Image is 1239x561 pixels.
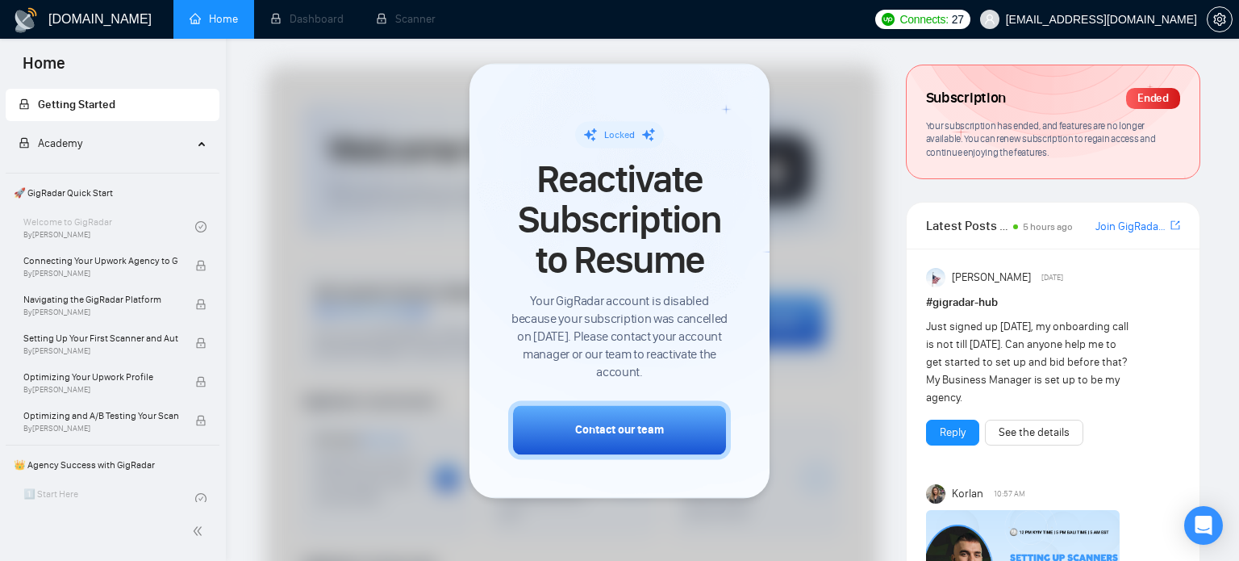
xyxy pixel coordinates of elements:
span: Subscription [926,85,1006,112]
span: [PERSON_NAME] [952,269,1031,287]
span: Your subscription has ended, and features are no longer available. You can renew subscription to ... [926,119,1156,158]
a: See the details [999,424,1070,442]
span: Connects: [899,10,948,28]
span: 👑 Agency Success with GigRadar [7,449,218,481]
span: Optimizing Your Upwork Profile [23,369,178,385]
span: Navigating the GigRadar Platform [23,291,178,308]
span: double-left [192,523,208,539]
button: See the details [985,420,1083,446]
div: Just signed up [DATE], my onboarding call is not till [DATE]. Can anyone help me to get started t... [926,318,1129,407]
span: Optimizing and A/B Testing Your Scanner for Better Results [23,408,178,424]
a: Join GigRadar Slack Community [1095,218,1167,236]
span: By [PERSON_NAME] [23,308,178,317]
a: Reply [940,424,966,442]
span: By [PERSON_NAME] [23,346,178,356]
img: Anisuzzaman Khan [926,268,945,287]
span: By [PERSON_NAME] [23,269,178,278]
span: lock [195,376,206,387]
li: Getting Started [6,89,219,121]
span: Your GigRadar account is disabled because your subscription was cancelled on [DATE]. Please conta... [508,292,731,381]
span: Getting Started [38,98,115,111]
a: setting [1207,13,1233,26]
img: upwork-logo.png [882,13,895,26]
span: export [1170,219,1180,232]
div: Open Intercom Messenger [1184,506,1223,545]
img: logo [13,7,39,33]
span: lock [195,299,206,310]
span: lock [19,98,30,110]
span: [DATE] [1041,270,1063,285]
span: 5 hours ago [1023,221,1073,232]
span: 10:57 AM [994,487,1025,501]
h1: # gigradar-hub [926,294,1180,312]
span: Reactivate Subscription to Resume [508,159,731,281]
span: lock [195,260,206,271]
span: 🚀 GigRadar Quick Start [7,177,218,209]
span: Latest Posts from the GigRadar Community [926,216,1008,236]
a: homeHome [190,12,238,26]
span: lock [195,337,206,349]
button: Contact our team [508,400,731,459]
span: Academy [38,136,82,150]
div: Ended [1126,88,1180,109]
span: By [PERSON_NAME] [23,424,178,433]
button: setting [1207,6,1233,32]
span: setting [1208,13,1232,26]
span: Setting Up Your First Scanner and Auto-Bidder [23,330,178,346]
span: check-circle [195,493,206,504]
span: By [PERSON_NAME] [23,385,178,395]
span: lock [19,137,30,149]
span: 27 [952,10,964,28]
span: Locked [604,129,635,140]
img: Korlan [926,484,945,504]
span: Connecting Your Upwork Agency to GigRadar [23,253,178,269]
span: Home [10,52,78,86]
span: user [984,14,995,25]
span: lock [195,415,206,426]
span: check-circle [195,221,206,232]
a: export [1170,218,1180,233]
span: Academy [19,136,82,150]
button: Reply [926,420,979,446]
span: Korlan [952,485,983,503]
div: Contact our team [575,421,664,438]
